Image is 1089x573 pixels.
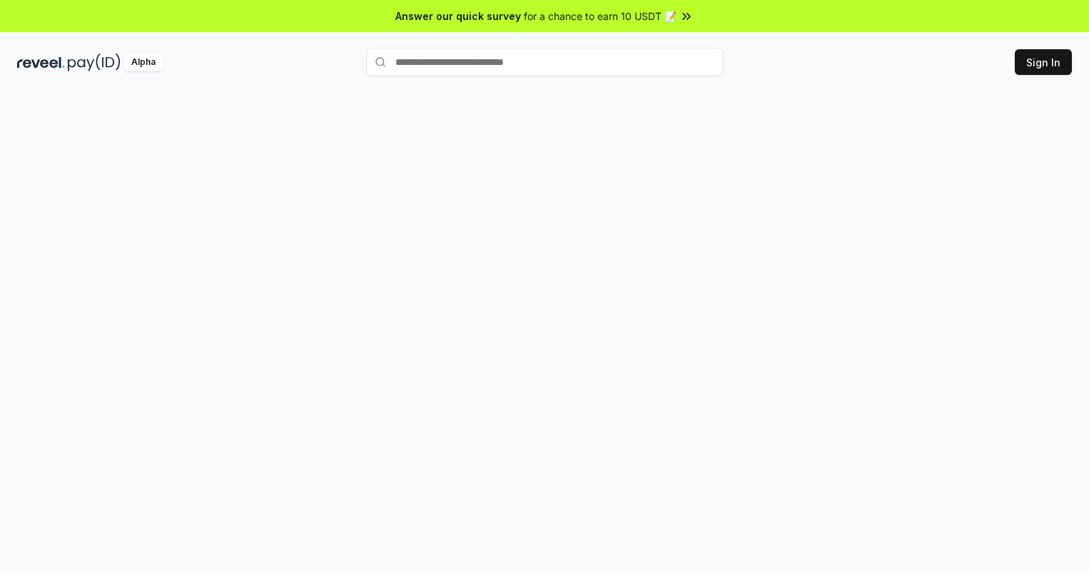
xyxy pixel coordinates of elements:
span: for a chance to earn 10 USDT 📝 [524,9,677,24]
img: reveel_dark [17,54,65,71]
button: Sign In [1015,49,1072,75]
div: Alpha [123,54,163,71]
img: pay_id [68,54,121,71]
span: Answer our quick survey [395,9,521,24]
